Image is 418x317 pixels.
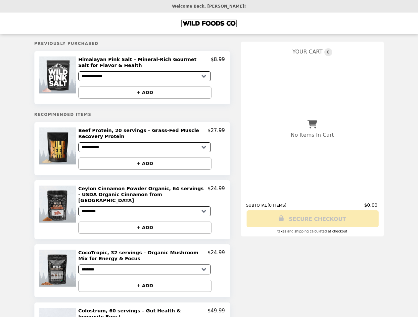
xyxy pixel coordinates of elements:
h5: Previously Purchased [34,41,230,46]
select: Select a product variant [78,206,211,216]
p: $24.99 [208,186,225,204]
span: SUBTOTAL [246,203,268,208]
select: Select a product variant [78,142,211,152]
h2: Himalayan Pink Salt – Mineral-Rich Gourmet Salt for Flavor & Health [78,56,211,69]
h2: CocoTropic, 32 servings – Organic Mushroom Mix for Energy & Focus [78,250,208,262]
img: CocoTropic, 32 servings – Organic Mushroom Mix for Energy & Focus [39,250,77,287]
img: Beef Protein, 20 servings – Grass-Fed Muscle Recovery Protein [39,127,77,164]
h2: Beef Protein, 20 servings – Grass-Fed Muscle Recovery Protein [78,127,208,140]
img: Brand Logo [181,17,237,30]
h5: Recommended Items [34,112,230,117]
img: Ceylon Cinnamon Powder Organic, 64 servings - USDA Organic Cinnamon from Sri Lanka [39,186,77,223]
h2: Ceylon Cinnamon Powder Organic, 64 servings - USDA Organic Cinnamon from [GEOGRAPHIC_DATA] [78,186,208,204]
p: Welcome Back, [PERSON_NAME]! [172,4,246,9]
select: Select a product variant [78,71,211,81]
p: $8.99 [211,56,225,69]
span: ( 0 ITEMS ) [267,203,286,208]
p: $27.99 [208,127,225,140]
div: Taxes and Shipping calculated at checkout [246,229,379,233]
p: No Items In Cart [291,132,334,138]
button: + ADD [78,158,211,170]
button: + ADD [78,280,211,292]
p: $24.99 [208,250,225,262]
span: 0 [324,48,332,56]
button: + ADD [78,222,211,234]
select: Select a product variant [78,264,211,274]
button: + ADD [78,87,211,99]
span: YOUR CART [292,49,322,55]
span: $0.00 [364,202,378,208]
img: Himalayan Pink Salt – Mineral-Rich Gourmet Salt for Flavor & Health [39,56,77,93]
